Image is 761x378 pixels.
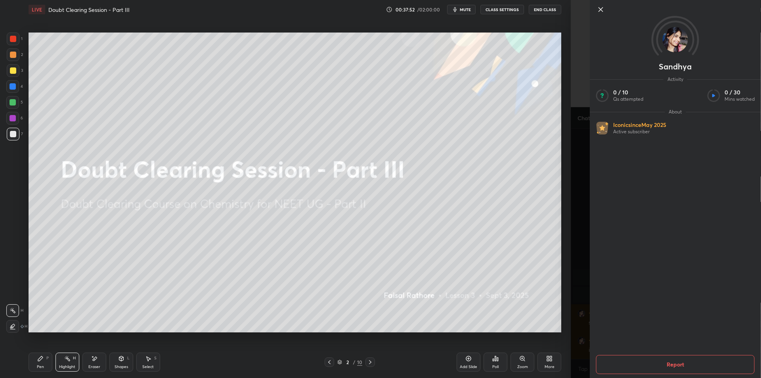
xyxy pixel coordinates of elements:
div: More [545,365,554,369]
div: Add Slide [460,365,477,369]
p: 0 / 30 [725,89,755,96]
div: / [353,360,356,365]
div: 4 [6,80,23,93]
span: About [665,109,686,115]
div: H [73,356,76,360]
p: 0 / 10 [613,89,643,96]
div: 7 [7,128,23,140]
div: 2 [7,48,23,61]
p: H [21,309,23,313]
p: Qs attempted [613,96,643,102]
div: 5 [6,96,23,109]
img: 085bd21922ea4424b33eb54cb4e3aef1.jpg [663,27,688,52]
div: Eraser [88,365,100,369]
span: Activity [663,76,687,83]
div: Zoom [517,365,528,369]
div: 3 [7,64,23,77]
p: Mins watched [725,96,755,102]
button: Report [596,355,755,374]
div: LIVE [29,5,45,14]
div: Shapes [115,365,128,369]
h4: Doubt Clearing Session - Part III [48,6,130,13]
div: 1 [7,33,23,45]
div: 2 [344,360,352,365]
div: Select [142,365,154,369]
p: H [25,324,27,328]
button: mute [447,5,476,14]
div: P [46,356,49,360]
p: Sandhya [659,63,692,70]
button: CLASS SETTINGS [480,5,524,14]
div: 6 [6,112,23,125]
div: Highlight [59,365,75,369]
p: Active subscriber [613,129,666,135]
button: End Class [529,5,561,14]
p: Iconic since May 2025 [613,121,666,129]
div: Pen [37,365,44,369]
div: L [127,356,130,360]
span: mute [460,7,471,12]
img: shiftIcon.72a6c929.svg [21,325,24,328]
div: S [154,356,157,360]
div: 10 [357,359,362,366]
div: Poll [492,365,499,369]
